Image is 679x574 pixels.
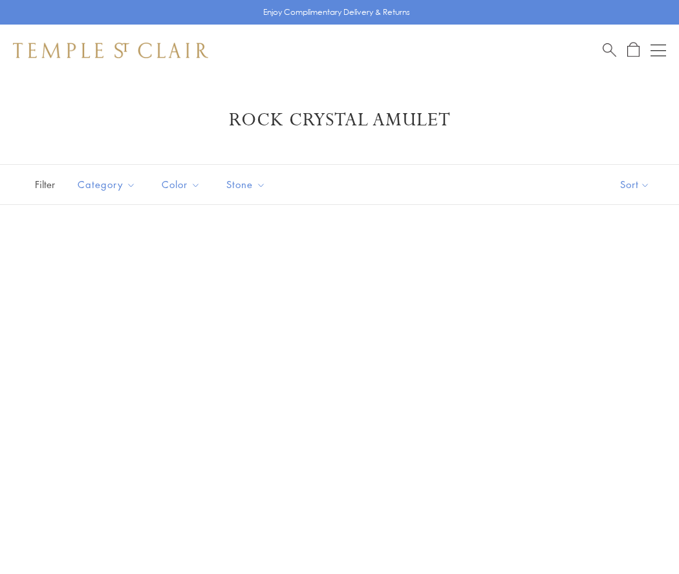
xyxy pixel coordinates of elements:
[152,170,210,199] button: Color
[217,170,275,199] button: Stone
[13,43,208,58] img: Temple St. Clair
[71,176,145,193] span: Category
[591,165,679,204] button: Show sort by
[68,170,145,199] button: Category
[32,109,647,132] h1: Rock Crystal Amulet
[603,42,616,58] a: Search
[627,42,640,58] a: Open Shopping Bag
[263,6,410,19] p: Enjoy Complimentary Delivery & Returns
[220,176,275,193] span: Stone
[651,43,666,58] button: Open navigation
[155,176,210,193] span: Color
